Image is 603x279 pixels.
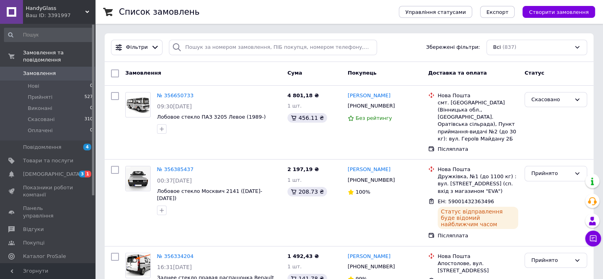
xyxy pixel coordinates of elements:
span: Оплачені [28,127,53,134]
a: № 356334204 [157,253,193,259]
span: 1 шт. [287,103,302,109]
span: Панель управління [23,205,73,219]
span: Збережені фільтри: [426,44,480,51]
span: 0 [90,105,93,112]
div: Дружківка, №1 (до 1100 кг) : вул. [STREET_ADDRESS] (сп. вхід з магазином "EVA") [438,173,518,195]
span: 100% [356,189,370,195]
button: Чат з покупцем [585,231,601,246]
input: Пошук [4,28,94,42]
span: Всі [493,44,501,51]
span: (837) [502,44,516,50]
button: Управління статусами [399,6,472,18]
span: 0 [90,127,93,134]
div: Апостолове, вул. [STREET_ADDRESS] [438,260,518,274]
img: Фото товару [126,96,150,113]
a: Фото товару [125,166,151,191]
span: 00:37[DATE] [157,177,192,184]
span: Прийняті [28,94,52,101]
div: Скасовано [531,96,571,104]
div: Нова Пошта [438,92,518,99]
span: Покупець [348,70,377,76]
input: Пошук за номером замовлення, ПІБ покупця, номером телефону, Email, номером накладної [169,40,377,55]
div: Післяплата [438,232,518,239]
span: Доставка та оплата [428,70,487,76]
span: Показники роботи компанії [23,184,73,198]
a: Лобовое стекло ПАЗ 3205 Левое (1989-) [157,114,266,120]
div: Нова Пошта [438,166,518,173]
div: 208.73 ₴ [287,187,327,196]
span: Статус [525,70,544,76]
span: Каталог ProSale [23,253,66,260]
div: [PHONE_NUMBER] [346,262,396,272]
a: [PERSON_NAME] [348,166,391,173]
span: Повідомлення [23,144,61,151]
div: смт. [GEOGRAPHIC_DATA] (Вінницька обл., [GEOGRAPHIC_DATA]. Оратівська сільрада), Пункт приймання-... [438,99,518,142]
span: 1 шт. [287,177,302,183]
div: Прийнято [531,169,571,178]
h1: Список замовлень [119,7,199,17]
span: 1 шт. [287,264,302,269]
span: 1 492,43 ₴ [287,253,319,259]
span: 310 [84,116,93,123]
a: № 356650733 [157,92,193,98]
a: № 356385437 [157,166,193,172]
span: 1 [85,171,91,177]
span: ЕН: 59001432363496 [438,198,494,204]
span: Нові [28,83,39,90]
span: Замовлення [125,70,161,76]
span: Управління статусами [405,9,466,15]
button: Створити замовлення [523,6,595,18]
a: Фото товару [125,253,151,278]
div: Нова Пошта [438,253,518,260]
a: Лобовое стекло Москвич 2141 ([DATE]-[DATE]) [157,188,262,202]
span: Експорт [486,9,509,15]
span: Виконані [28,105,52,112]
a: Фото товару [125,92,151,117]
span: Cума [287,70,302,76]
div: [PHONE_NUMBER] [346,175,396,185]
span: 16:31[DATE] [157,264,192,270]
span: Покупці [23,239,44,246]
span: Товари та послуги [23,157,73,164]
span: 4 801,18 ₴ [287,92,319,98]
a: Створити замовлення [515,9,595,15]
button: Експорт [480,6,515,18]
div: [PHONE_NUMBER] [346,101,396,111]
span: 4 [83,144,91,150]
span: 09:30[DATE] [157,103,192,110]
a: [PERSON_NAME] [348,92,391,100]
span: 2 197,19 ₴ [287,166,319,172]
span: Без рейтингу [356,115,392,121]
span: Відгуки [23,226,44,233]
span: HandyGlass [26,5,85,12]
div: Післяплата [438,146,518,153]
img: Фото товару [126,254,150,276]
div: Прийнято [531,256,571,265]
span: 0 [90,83,93,90]
span: [DEMOGRAPHIC_DATA] [23,171,82,178]
span: Фільтри [126,44,148,51]
div: Статус відправлення буде відомий найближчим часом [438,207,518,229]
span: Створити замовлення [529,9,589,15]
span: Замовлення [23,70,56,77]
img: Фото товару [126,166,150,191]
span: Замовлення та повідомлення [23,49,95,63]
span: Скасовані [28,116,55,123]
span: 3 [79,171,85,177]
a: [PERSON_NAME] [348,253,391,260]
span: 527 [84,94,93,101]
div: Ваш ID: 3391997 [26,12,95,19]
div: 456.11 ₴ [287,113,327,123]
